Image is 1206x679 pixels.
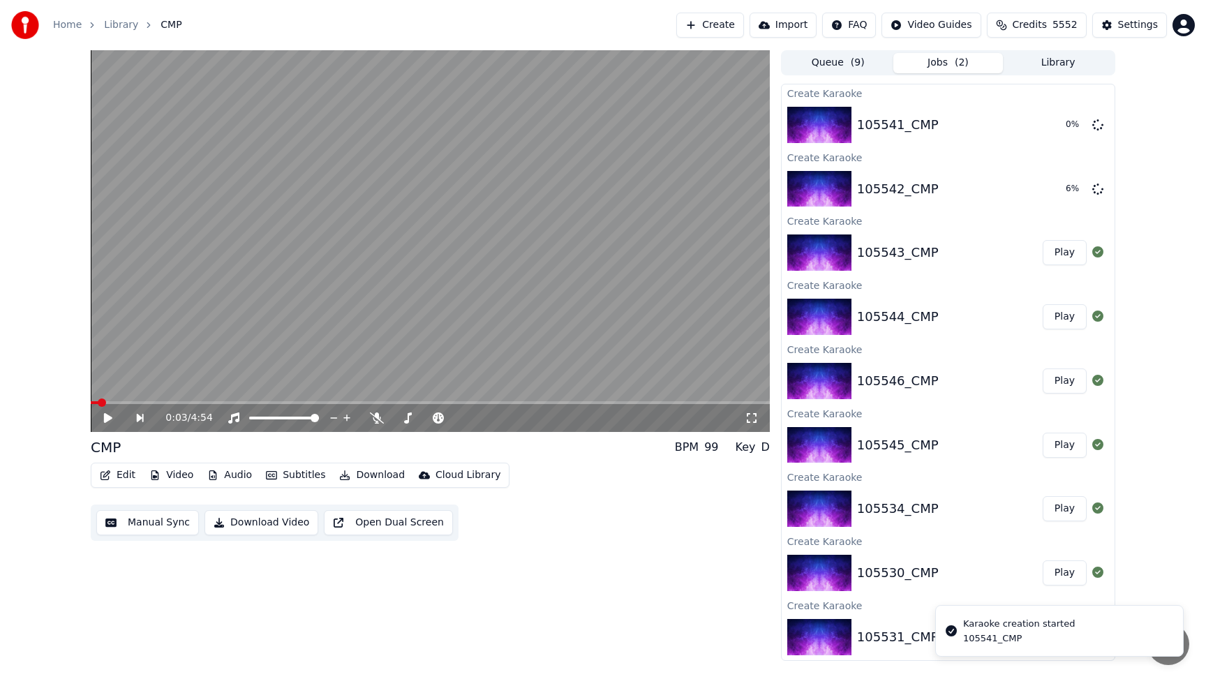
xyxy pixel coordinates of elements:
span: ( 9 ) [851,56,865,70]
span: ( 2 ) [955,56,969,70]
div: Key [736,439,756,456]
div: BPM [675,439,699,456]
div: 105546_CMP [857,371,939,391]
button: Open Dual Screen [324,510,453,535]
div: Create Karaoke [782,84,1115,101]
img: youka [11,11,39,39]
button: Create [676,13,744,38]
button: Library [1003,53,1113,73]
button: Import [750,13,817,38]
button: Credits5552 [987,13,1087,38]
div: 105544_CMP [857,307,939,327]
button: Edit [94,465,141,485]
button: Play [1043,368,1087,394]
button: FAQ [822,13,876,38]
div: Create Karaoke [782,597,1115,613]
button: Video Guides [881,13,981,38]
div: CMP [91,438,121,457]
button: Manual Sync [96,510,199,535]
div: Create Karaoke [782,468,1115,485]
div: / [165,411,199,425]
div: 0 % [1066,119,1087,130]
div: 105531_CMP [857,627,939,647]
span: 0:03 [165,411,187,425]
a: Library [104,18,138,32]
button: Settings [1092,13,1167,38]
button: Download Video [204,510,318,535]
div: Create Karaoke [782,405,1115,421]
div: 105541_CMP [857,115,939,135]
div: 105530_CMP [857,563,939,583]
div: Create Karaoke [782,212,1115,229]
div: D [761,439,770,456]
span: CMP [161,18,181,32]
button: Play [1043,560,1087,585]
button: Jobs [893,53,1004,73]
div: Settings [1118,18,1158,32]
div: 99 [704,439,718,456]
div: 105541_CMP [963,632,1075,645]
span: Credits [1013,18,1047,32]
button: Play [1043,304,1087,329]
div: Karaoke creation started [963,617,1075,631]
div: 105545_CMP [857,435,939,455]
button: Play [1043,433,1087,458]
div: 105534_CMP [857,499,939,518]
div: 6 % [1066,184,1087,195]
div: 105543_CMP [857,243,939,262]
button: Subtitles [260,465,331,485]
span: 4:54 [191,411,212,425]
div: Create Karaoke [782,149,1115,165]
button: Audio [202,465,258,485]
nav: breadcrumb [53,18,182,32]
button: Video [144,465,199,485]
a: Home [53,18,82,32]
div: 105542_CMP [857,179,939,199]
div: Create Karaoke [782,276,1115,293]
div: Create Karaoke [782,341,1115,357]
span: 5552 [1052,18,1078,32]
div: Cloud Library [435,468,500,482]
button: Play [1043,496,1087,521]
button: Download [334,465,410,485]
div: Create Karaoke [782,532,1115,549]
button: Queue [783,53,893,73]
button: Play [1043,240,1087,265]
